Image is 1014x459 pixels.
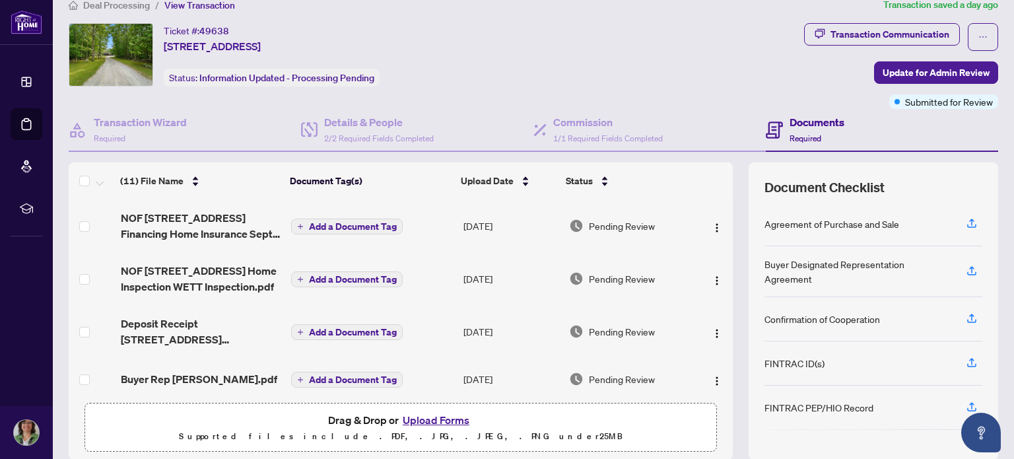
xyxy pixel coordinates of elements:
[297,223,304,230] span: plus
[804,23,960,46] button: Transaction Communication
[706,321,727,342] button: Logo
[458,358,564,400] td: [DATE]
[164,38,261,54] span: [STREET_ADDRESS]
[712,328,722,339] img: Logo
[291,271,403,288] button: Add a Document Tag
[199,72,374,84] span: Information Updated - Processing Pending
[297,376,304,383] span: plus
[121,316,281,347] span: Deposit Receipt [STREET_ADDRESS][GEOGRAPHIC_DATA]pdf
[328,411,473,429] span: Drag & Drop or
[569,324,584,339] img: Document Status
[764,217,899,231] div: Agreement of Purchase and Sale
[961,413,1001,452] button: Open asap
[121,263,281,295] span: NOF [STREET_ADDRESS] Home Inspection WETT Inspection.pdf
[309,275,397,284] span: Add a Document Tag
[458,199,564,252] td: [DATE]
[93,429,708,444] p: Supported files include .PDF, .JPG, .JPEG, .PNG under 25 MB
[883,62,990,83] span: Update for Admin Review
[399,411,473,429] button: Upload Forms
[94,114,187,130] h4: Transaction Wizard
[94,133,125,143] span: Required
[790,133,821,143] span: Required
[560,162,692,199] th: Status
[461,174,514,188] span: Upload Date
[764,312,880,326] div: Confirmation of Cooperation
[11,10,42,34] img: logo
[291,218,403,235] button: Add a Document Tag
[164,69,380,87] div: Status:
[309,328,397,337] span: Add a Document Tag
[764,400,873,415] div: FINTRAC PEP/HIO Record
[706,369,727,390] button: Logo
[14,420,39,445] img: Profile Icon
[790,114,844,130] h4: Documents
[297,329,304,335] span: plus
[589,372,655,386] span: Pending Review
[874,61,998,84] button: Update for Admin Review
[69,24,152,86] img: IMG-S12334189_1.jpg
[706,268,727,289] button: Logo
[589,324,655,339] span: Pending Review
[291,372,403,388] button: Add a Document Tag
[712,275,722,286] img: Logo
[309,375,397,384] span: Add a Document Tag
[285,162,456,199] th: Document Tag(s)
[764,257,951,286] div: Buyer Designated Representation Agreement
[121,210,281,242] span: NOF [STREET_ADDRESS] Financing Home Insurance Septic Well.pdf
[569,372,584,386] img: Document Status
[121,371,277,387] span: Buyer Rep [PERSON_NAME].pdf
[120,174,184,188] span: (11) File Name
[569,271,584,286] img: Document Status
[458,305,564,358] td: [DATE]
[291,324,403,340] button: Add a Document Tag
[589,271,655,286] span: Pending Review
[569,219,584,233] img: Document Status
[291,219,403,234] button: Add a Document Tag
[764,178,885,197] span: Document Checklist
[978,32,988,42] span: ellipsis
[566,174,593,188] span: Status
[115,162,285,199] th: (11) File Name
[164,23,229,38] div: Ticket #:
[830,24,949,45] div: Transaction Communication
[291,324,403,341] button: Add a Document Tag
[553,114,663,130] h4: Commission
[712,376,722,386] img: Logo
[291,371,403,388] button: Add a Document Tag
[456,162,560,199] th: Upload Date
[764,356,825,371] div: FINTRAC ID(s)
[69,1,78,10] span: home
[291,271,403,287] button: Add a Document Tag
[324,114,434,130] h4: Details & People
[297,276,304,283] span: plus
[324,133,434,143] span: 2/2 Required Fields Completed
[589,219,655,233] span: Pending Review
[458,252,564,305] td: [DATE]
[85,404,716,452] span: Drag & Drop orUpload FormsSupported files include .PDF, .JPG, .JPEG, .PNG under25MB
[199,25,229,37] span: 49638
[905,94,993,109] span: Submitted for Review
[706,215,727,236] button: Logo
[553,133,663,143] span: 1/1 Required Fields Completed
[712,223,722,233] img: Logo
[309,222,397,231] span: Add a Document Tag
